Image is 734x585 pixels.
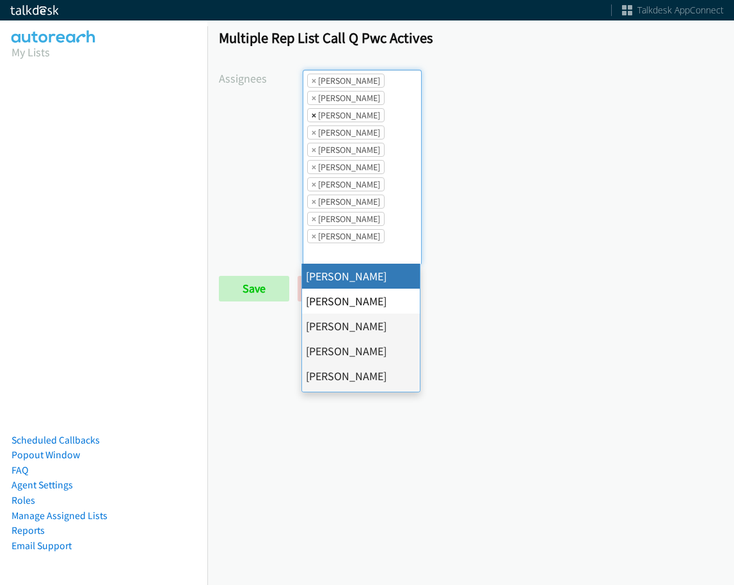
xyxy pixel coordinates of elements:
li: [PERSON_NAME] [302,289,420,314]
a: Scheduled Callbacks [12,434,100,446]
span: × [312,74,316,87]
li: Abigail Odhiambo [307,74,385,88]
a: Talkdesk AppConnect [622,4,724,17]
a: FAQ [12,464,28,476]
span: × [312,212,316,225]
li: Rodnika Murphy [307,195,385,209]
label: Assignees [219,70,303,87]
a: My Lists [12,45,50,60]
li: [PERSON_NAME] [302,264,420,289]
li: Charles Ross [307,125,385,140]
span: × [312,230,316,243]
li: Trevonna Lancaster [307,229,385,243]
li: Cathy Shahan [307,108,385,122]
a: Back [298,276,369,301]
li: [PERSON_NAME] [302,339,420,364]
span: × [312,126,316,139]
li: Jasmin Martinez [307,160,385,174]
a: Reports [12,524,45,536]
a: Email Support [12,540,72,552]
a: Agent Settings [12,479,73,491]
span: × [312,161,316,173]
span: × [312,109,316,122]
span: × [312,178,316,191]
li: [PERSON_NAME] [302,389,420,413]
a: Manage Assigned Lists [12,509,108,522]
input: Save [219,276,289,301]
a: Roles [12,494,35,506]
span: × [312,92,316,104]
li: [PERSON_NAME] [302,364,420,389]
li: [PERSON_NAME] [302,314,420,339]
li: Daquaya Johnson [307,143,385,157]
li: Jordan Stehlik [307,177,385,191]
span: × [312,143,316,156]
li: Amber Ramos [307,91,385,105]
li: Tatiana Medina [307,212,385,226]
a: Popout Window [12,449,80,461]
h1: Multiple Rep List Call Q Pwc Actives [219,29,722,47]
span: × [312,195,316,208]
